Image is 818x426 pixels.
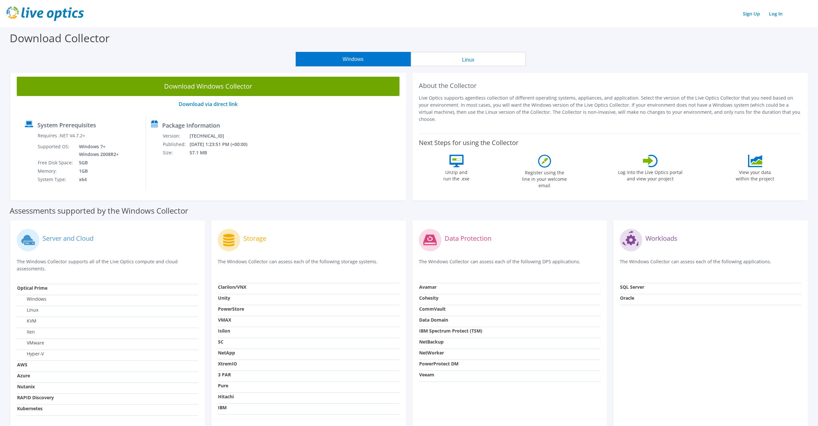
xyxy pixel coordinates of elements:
td: x64 [74,175,120,184]
label: Windows [17,296,46,302]
td: [TECHNICAL_ID] [189,132,256,140]
label: Data Protection [445,235,491,242]
td: Windows 7+ Windows 2008R2+ [74,142,120,159]
td: [DATE] 1:23:51 PM (+00:00) [189,140,256,149]
strong: PowerStore [218,306,244,312]
strong: Clariion/VNX [218,284,246,290]
label: Register using the line in your welcome email [520,168,569,189]
td: 57.1 MB [189,149,256,157]
strong: AWS [17,362,27,368]
a: Log In [766,9,786,18]
td: Published: [163,140,189,149]
a: Download via direct link [179,101,238,108]
p: The Windows Collector can assess each of the following storage systems. [218,258,399,271]
p: The Windows Collector can assess each of the following DPS applications. [419,258,600,271]
td: Version: [163,132,189,140]
strong: Pure [218,382,228,389]
td: Size: [163,149,189,157]
button: Linux [411,52,526,66]
label: Storage [243,235,266,242]
strong: XtremIO [218,361,237,367]
label: Linux [17,307,38,313]
label: Download Collector [10,31,110,45]
strong: NetApp [218,350,235,356]
button: Windows [296,52,411,66]
strong: Unity [218,295,230,301]
strong: Hitachi [218,393,234,400]
label: Log into the Live Optics portal and view your project [618,167,683,182]
strong: IBM [218,404,227,411]
img: live_optics_svg.svg [6,6,84,21]
p: The Windows Collector can assess each of the following applications. [620,258,801,271]
strong: Nutanix [17,383,35,390]
td: Memory: [37,167,74,175]
td: Supported OS: [37,142,74,159]
strong: Veeam [419,372,434,378]
strong: Avamar [419,284,437,290]
label: View your data within the project [732,167,778,182]
strong: Azure [17,373,30,379]
strong: Oracle [620,295,634,301]
strong: SQL Server [620,284,644,290]
td: 1GB [74,167,120,175]
strong: Cohesity [419,295,439,301]
td: System Type: [37,175,74,184]
strong: NetWorker [419,350,444,356]
label: Assessments supported by the Windows Collector [10,208,188,214]
strong: SC [218,339,223,345]
a: Sign Up [740,9,763,18]
strong: PowerProtect DM [419,361,458,367]
strong: CommVault [419,306,446,312]
label: KVM [17,318,36,324]
label: Next Steps for using the Collector [419,139,518,147]
label: Server and Cloud [43,235,94,242]
strong: Data Domain [419,317,448,323]
label: VMware [17,340,44,346]
strong: IBM Spectrum Protect (TSM) [419,328,482,334]
label: Workloads [646,235,677,242]
p: The Windows Collector supports all of the Live Optics compute and cloud assessments. [17,258,198,272]
label: Package Information [162,122,220,129]
td: 5GB [74,159,120,167]
label: Requires .NET V4.7.2+ [38,132,85,139]
label: Hyper-V [17,351,44,357]
strong: Optical Prime [17,285,47,291]
strong: VMAX [218,317,231,323]
h2: About the Collector [419,82,802,90]
label: Xen [17,329,35,335]
td: Free Disk Space: [37,159,74,167]
strong: Isilon [218,328,230,334]
strong: Kubernetes [17,405,43,411]
label: Unzip and run the .exe [442,167,471,182]
strong: NetBackup [419,339,444,345]
label: System Prerequisites [37,122,96,128]
strong: 3 PAR [218,372,231,378]
a: Download Windows Collector [17,77,399,96]
strong: RAPID Discovery [17,394,54,401]
p: Live Optics supports agentless collection of different operating systems, appliances, and applica... [419,94,802,123]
